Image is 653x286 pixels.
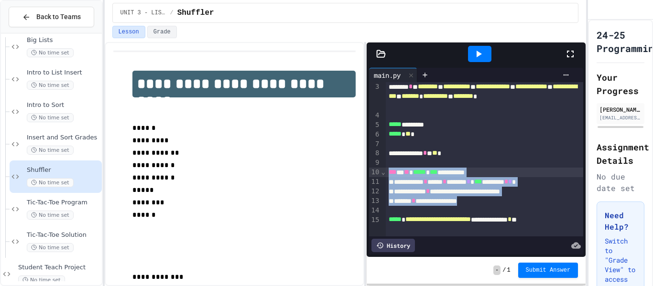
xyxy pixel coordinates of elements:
button: Grade [147,26,177,38]
div: [PERSON_NAME] [599,105,642,114]
div: 7 [369,139,381,149]
span: No time set [27,48,74,57]
span: Big Lists [27,36,100,44]
span: / [170,9,174,17]
span: Submit Answer [526,266,571,274]
span: No time set [27,243,74,252]
span: Student Teach Project [18,264,100,272]
span: Back to Teams [36,12,81,22]
div: 4 [369,111,381,120]
div: 12 [369,187,381,196]
div: main.py [369,68,417,82]
span: / [502,266,506,274]
span: No time set [18,275,65,285]
button: Lesson [112,26,145,38]
span: Tic-Tac-Toe Program [27,199,100,207]
div: 10 [369,168,381,177]
div: main.py [369,70,405,80]
div: 15 [369,215,381,234]
div: History [371,239,415,252]
h3: Need Help? [605,210,636,233]
div: 14 [369,206,381,215]
div: 13 [369,196,381,206]
span: Tic-Tac-Toe Solution [27,231,100,239]
h2: Your Progress [597,71,644,97]
span: No time set [27,146,74,155]
span: Insert and Sort Grades [27,134,100,142]
div: [EMAIL_ADDRESS][DOMAIN_NAME] [599,114,642,121]
button: Back to Teams [9,7,94,27]
span: Shuffler [177,7,214,19]
h2: Assignment Details [597,140,644,167]
span: Fold line [381,168,385,176]
div: 9 [369,158,381,168]
span: Shuffler [27,166,100,174]
span: Intro to List Insert [27,69,100,77]
div: 3 [369,82,381,111]
span: - [493,265,501,275]
button: Submit Answer [518,263,578,278]
span: No time set [27,113,74,122]
span: No time set [27,211,74,220]
span: 1 [507,266,510,274]
span: UNIT 3 - LISTS [120,9,166,17]
span: No time set [27,81,74,90]
div: 6 [369,130,381,139]
div: No due date set [597,171,644,194]
div: 8 [369,148,381,158]
span: No time set [27,178,74,187]
span: Intro to Sort [27,101,100,109]
div: 5 [369,120,381,130]
div: 11 [369,177,381,187]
